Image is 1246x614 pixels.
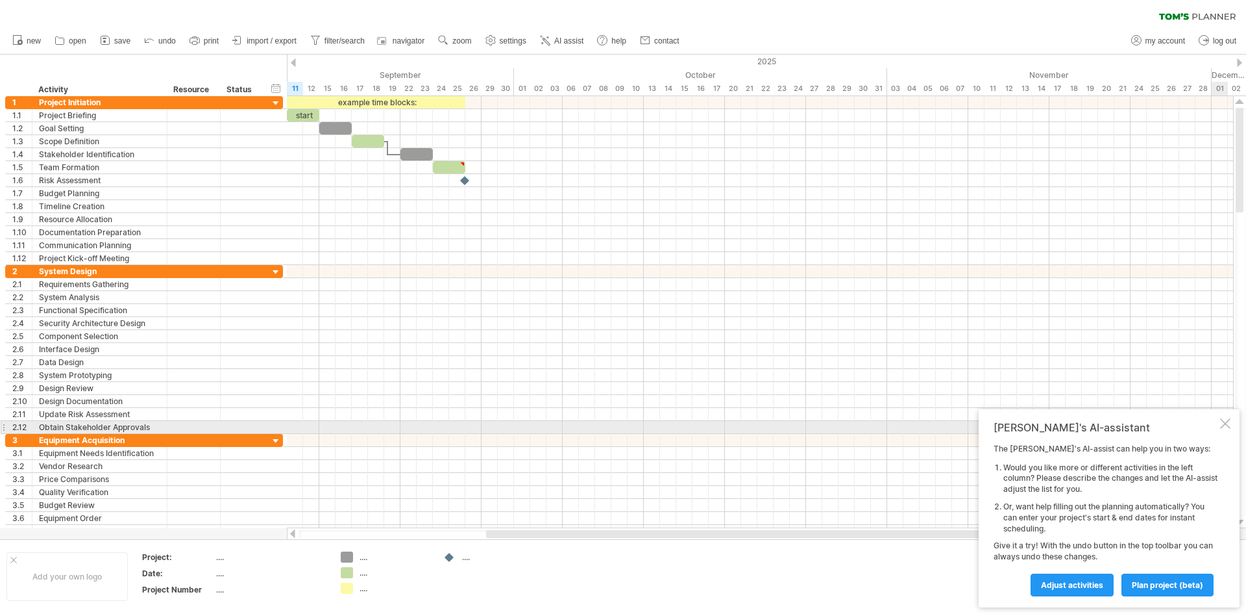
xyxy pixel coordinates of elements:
[452,36,471,45] span: zoom
[968,82,984,96] div: Monday, 10 November 2025
[1114,82,1130,96] div: Friday, 21 November 2025
[287,109,319,122] div: start
[1017,82,1033,96] div: Thursday, 13 November 2025
[39,291,160,303] div: System Analysis
[12,148,32,160] div: 1.4
[39,356,160,368] div: Data Design
[352,82,368,96] div: Wednesday, 17 September 2025
[12,486,32,498] div: 3.4
[1031,574,1114,596] a: Adjust activities
[12,317,32,329] div: 2.4
[1132,580,1203,590] span: plan project (beta)
[12,356,32,368] div: 2.7
[12,304,32,316] div: 2.3
[920,82,936,96] div: Wednesday, 5 November 2025
[12,265,32,277] div: 2
[1213,36,1236,45] span: log out
[39,174,160,186] div: Risk Assessment
[887,82,903,96] div: Monday, 3 November 2025
[12,226,32,238] div: 1.10
[611,82,628,96] div: Thursday, 9 October 2025
[1082,82,1098,96] div: Wednesday, 19 November 2025
[1003,463,1217,495] li: Would you like more or different activities in the left column? Please describe the changes and l...
[12,278,32,290] div: 2.1
[514,82,530,96] div: Wednesday, 1 October 2025
[12,161,32,173] div: 1.5
[563,82,579,96] div: Monday, 6 October 2025
[449,82,465,96] div: Thursday, 25 September 2025
[12,252,32,264] div: 1.12
[247,36,297,45] span: import / export
[39,447,160,459] div: Equipment Needs Identification
[39,187,160,199] div: Budget Planning
[435,32,475,49] a: zoom
[514,68,887,82] div: October 2025
[644,82,660,96] div: Monday, 13 October 2025
[709,82,725,96] div: Friday, 17 October 2025
[903,82,920,96] div: Tuesday, 4 November 2025
[1033,82,1049,96] div: Friday, 14 November 2025
[142,584,214,595] div: Project Number
[336,82,352,96] div: Tuesday, 16 September 2025
[984,82,1001,96] div: Tuesday, 11 November 2025
[611,36,626,45] span: help
[39,317,160,329] div: Security Architecture Design
[994,421,1217,434] div: [PERSON_NAME]'s AI-assistant
[216,584,325,595] div: ....
[741,82,757,96] div: Tuesday, 21 October 2025
[417,82,433,96] div: Tuesday, 23 September 2025
[994,444,1217,596] div: The [PERSON_NAME]'s AI-assist can help you in two ways: Give it a try! With the undo button in th...
[375,32,428,49] a: navigator
[287,96,465,109] div: example time blocks:
[1130,82,1147,96] div: Monday, 24 November 2025
[498,82,514,96] div: Tuesday, 30 September 2025
[855,82,871,96] div: Thursday, 30 October 2025
[433,82,449,96] div: Wednesday, 24 September 2025
[500,36,526,45] span: settings
[530,82,546,96] div: Thursday, 2 October 2025
[628,82,644,96] div: Friday, 10 October 2025
[360,583,430,594] div: ....
[12,369,32,381] div: 2.8
[774,82,790,96] div: Thursday, 23 October 2025
[1147,82,1163,96] div: Tuesday, 25 November 2025
[12,122,32,134] div: 1.2
[39,135,160,147] div: Scope Definition
[660,82,676,96] div: Tuesday, 14 October 2025
[1195,82,1212,96] div: Friday, 28 November 2025
[546,82,563,96] div: Friday, 3 October 2025
[39,96,160,109] div: Project Initiation
[12,330,32,342] div: 2.5
[39,421,160,433] div: Obtain Stakeholder Approvals
[554,36,583,45] span: AI assist
[39,265,160,277] div: System Design
[1066,82,1082,96] div: Tuesday, 18 November 2025
[1212,82,1228,96] div: Monday, 1 December 2025
[39,213,160,225] div: Resource Allocation
[9,32,45,49] a: new
[142,568,214,579] div: Date:
[1098,82,1114,96] div: Thursday, 20 November 2025
[12,200,32,212] div: 1.8
[39,330,160,342] div: Component Selection
[12,512,32,524] div: 3.6
[12,213,32,225] div: 1.9
[39,486,160,498] div: Quality Verification
[186,32,223,49] a: print
[12,525,32,537] div: 3.7
[216,568,325,579] div: ....
[462,552,533,563] div: ....
[12,421,32,433] div: 2.12
[158,36,176,45] span: undo
[790,82,806,96] div: Friday, 24 October 2025
[39,512,160,524] div: Equipment Order
[537,32,587,49] a: AI assist
[887,68,1212,82] div: November 2025
[204,36,219,45] span: print
[12,291,32,303] div: 2.2
[97,32,134,49] a: save
[579,82,595,96] div: Tuesday, 7 October 2025
[692,82,709,96] div: Thursday, 16 October 2025
[6,552,128,601] div: Add your own logo
[39,200,160,212] div: Timeline Creation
